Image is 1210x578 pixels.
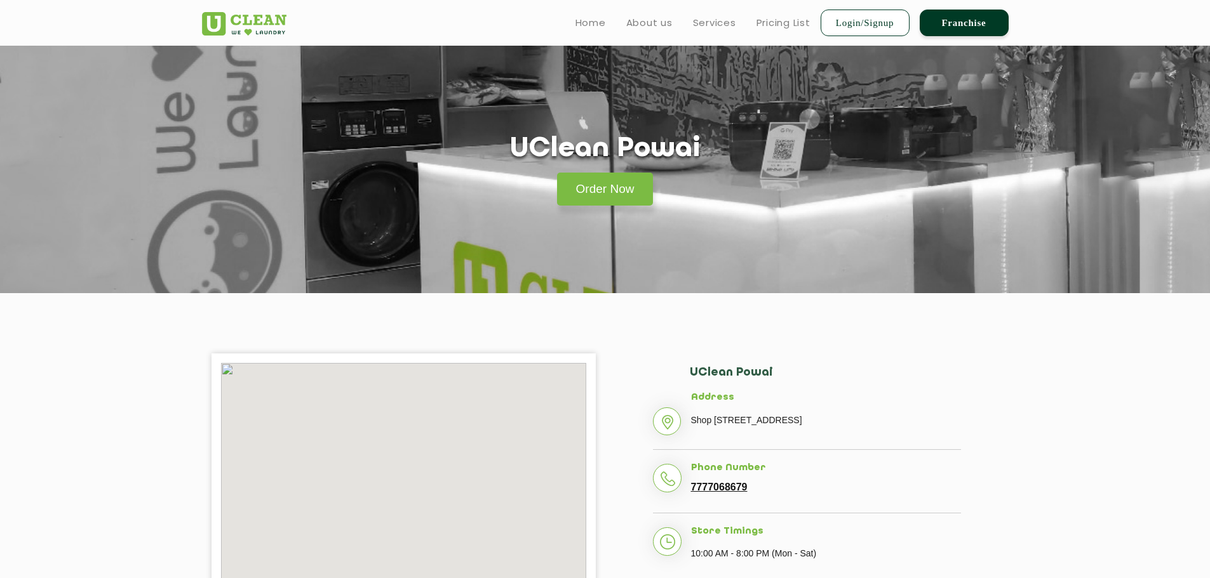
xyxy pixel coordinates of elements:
[691,392,961,404] h5: Address
[691,526,961,537] h5: Store Timings
[202,12,286,36] img: UClean Laundry and Dry Cleaning
[821,10,910,36] a: Login/Signup
[691,463,961,474] h5: Phone Number
[691,482,748,493] a: 7777068679
[575,15,606,30] a: Home
[920,10,1009,36] a: Franchise
[510,133,701,166] h1: UClean Powai
[626,15,673,30] a: About us
[693,15,736,30] a: Services
[691,411,961,430] p: Shop [STREET_ADDRESS]
[557,173,654,206] a: Order Now
[691,544,961,563] p: 10:00 AM - 8:00 PM (Mon - Sat)
[690,366,961,392] h2: UClean Powai
[756,15,810,30] a: Pricing List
